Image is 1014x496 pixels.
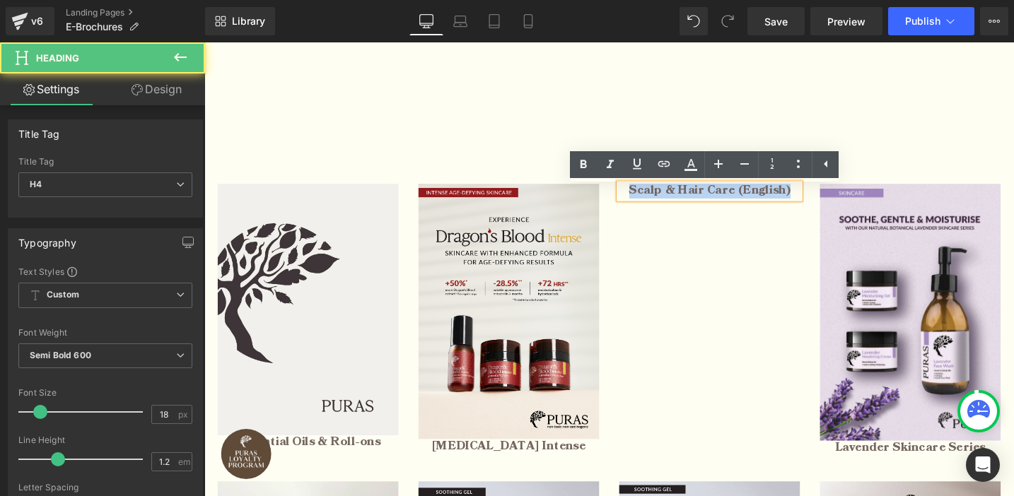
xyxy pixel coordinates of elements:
span: Save [764,14,788,29]
div: Open Intercom Messenger [966,448,1000,482]
div: Text Styles [18,266,192,277]
h4: Essential Oils & Roll-ons [14,415,205,431]
div: Letter Spacing [18,483,192,492]
b: Custom [47,289,79,301]
a: Laptop [443,7,477,35]
span: Heading [36,52,79,64]
div: Line Height [18,435,192,445]
div: v6 [28,12,46,30]
button: Undo [680,7,708,35]
div: Title Tag [18,120,60,140]
span: E-Brochures [66,21,123,33]
a: v6 [6,7,54,35]
a: Desktop [409,7,443,35]
h4: [MEDICAL_DATA] Intense [226,420,417,435]
b: H4 [30,179,42,189]
h4: Lavender Skincare Series [651,421,841,437]
div: Font Size [18,388,192,398]
span: px [178,410,190,419]
div: Font Weight [18,328,192,338]
span: em [178,457,190,466]
h4: Scalp & Hair Care (English) [438,150,629,165]
button: Publish [888,7,974,35]
span: Preview [827,14,866,29]
a: Preview [810,7,882,35]
span: Library [232,15,265,28]
div: Title Tag [18,157,192,167]
button: More [980,7,1008,35]
a: New Library [205,7,275,35]
a: Tablet [477,7,511,35]
b: Semi Bold 600 [30,350,91,360]
a: Design [105,73,208,105]
a: Landing Pages [66,7,205,18]
span: Publish [905,16,940,27]
a: Mobile [511,7,545,35]
button: Redo [713,7,742,35]
div: Typography [18,229,76,249]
